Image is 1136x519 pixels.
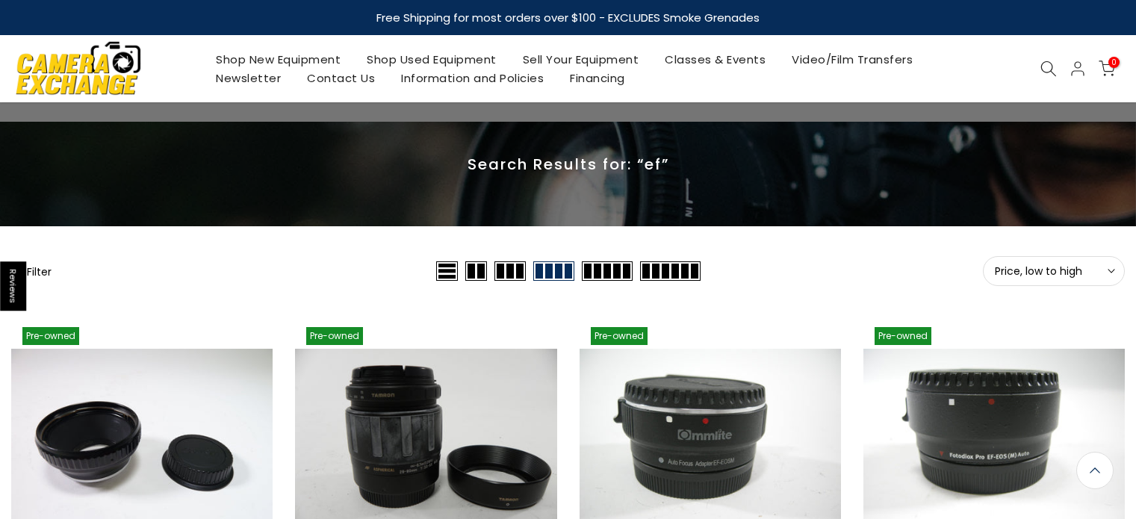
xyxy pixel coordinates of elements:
[11,264,52,279] button: Show filters
[995,264,1113,278] span: Price, low to high
[376,10,760,25] strong: Free Shipping for most orders over $100 - EXCLUDES Smoke Grenades
[354,50,510,69] a: Shop Used Equipment
[294,69,388,87] a: Contact Us
[1076,452,1114,489] a: Back to the top
[203,69,294,87] a: Newsletter
[1108,57,1120,68] span: 0
[11,155,1125,174] p: Search Results for: “ef”
[779,50,926,69] a: Video/Film Transfers
[983,256,1125,286] button: Price, low to high
[1099,60,1115,77] a: 0
[652,50,779,69] a: Classes & Events
[557,69,639,87] a: Financing
[509,50,652,69] a: Sell Your Equipment
[388,69,557,87] a: Information and Policies
[203,50,354,69] a: Shop New Equipment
